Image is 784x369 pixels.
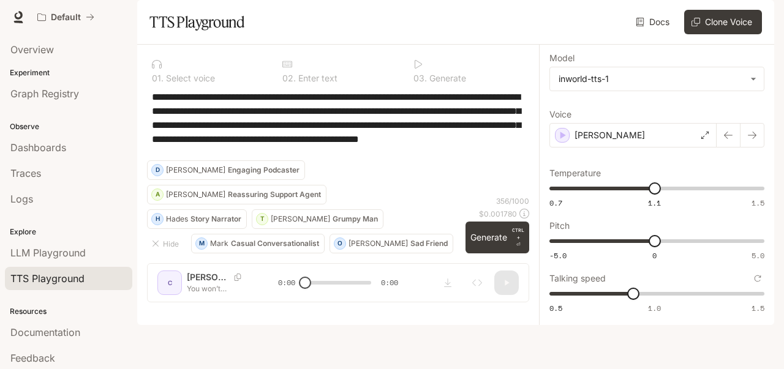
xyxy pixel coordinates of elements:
p: Default [51,12,81,23]
p: [PERSON_NAME] [349,240,408,247]
p: Enter text [296,74,337,83]
p: Model [549,54,575,62]
button: GenerateCTRL +⏎ [466,222,529,253]
p: ⏎ [512,226,524,248]
p: [PERSON_NAME] [166,191,225,198]
p: Hades [166,215,188,223]
span: -5.0 [549,250,567,261]
button: Clone Voice [684,10,762,34]
button: All workspaces [32,5,100,29]
p: Select voice [164,74,215,83]
p: Story Narrator [190,215,241,223]
p: Talking speed [549,274,606,283]
p: Mark [210,240,228,247]
div: M [196,234,207,253]
p: Temperature [549,169,601,177]
p: Sad Friend [410,240,448,247]
div: inworld-tts-1 [559,73,744,85]
span: 0 [652,250,657,261]
p: 0 1 . [152,74,164,83]
p: CTRL + [512,226,524,241]
span: 1.1 [648,198,661,208]
p: Grumpy Man [333,215,378,223]
button: D[PERSON_NAME]Engaging Podcaster [147,160,305,180]
button: Hide [147,234,186,253]
p: Pitch [549,222,570,230]
span: 1.5 [752,198,764,208]
p: [PERSON_NAME] [575,129,645,141]
p: Generate [427,74,466,83]
div: D [152,160,163,180]
p: [PERSON_NAME] [271,215,330,223]
p: 0 3 . [413,74,427,83]
p: Casual Conversationalist [231,240,319,247]
h1: TTS Playground [149,10,244,34]
span: 0.7 [549,198,562,208]
button: O[PERSON_NAME]Sad Friend [330,234,453,253]
button: MMarkCasual Conversationalist [191,234,325,253]
p: Reassuring Support Agent [228,191,321,198]
p: Engaging Podcaster [228,166,300,174]
div: T [257,209,268,229]
button: A[PERSON_NAME]Reassuring Support Agent [147,185,326,204]
button: Reset to default [751,272,764,285]
div: O [334,234,345,253]
span: 0.5 [549,303,562,313]
p: 0 2 . [282,74,296,83]
button: HHadesStory Narrator [147,209,247,229]
span: 1.5 [752,303,764,313]
div: A [152,185,163,204]
div: H [152,209,163,229]
span: 1.0 [648,303,661,313]
button: T[PERSON_NAME]Grumpy Man [252,209,383,229]
div: inworld-tts-1 [550,67,764,91]
span: 5.0 [752,250,764,261]
a: Docs [633,10,674,34]
p: Voice [549,110,571,119]
p: [PERSON_NAME] [166,166,225,174]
